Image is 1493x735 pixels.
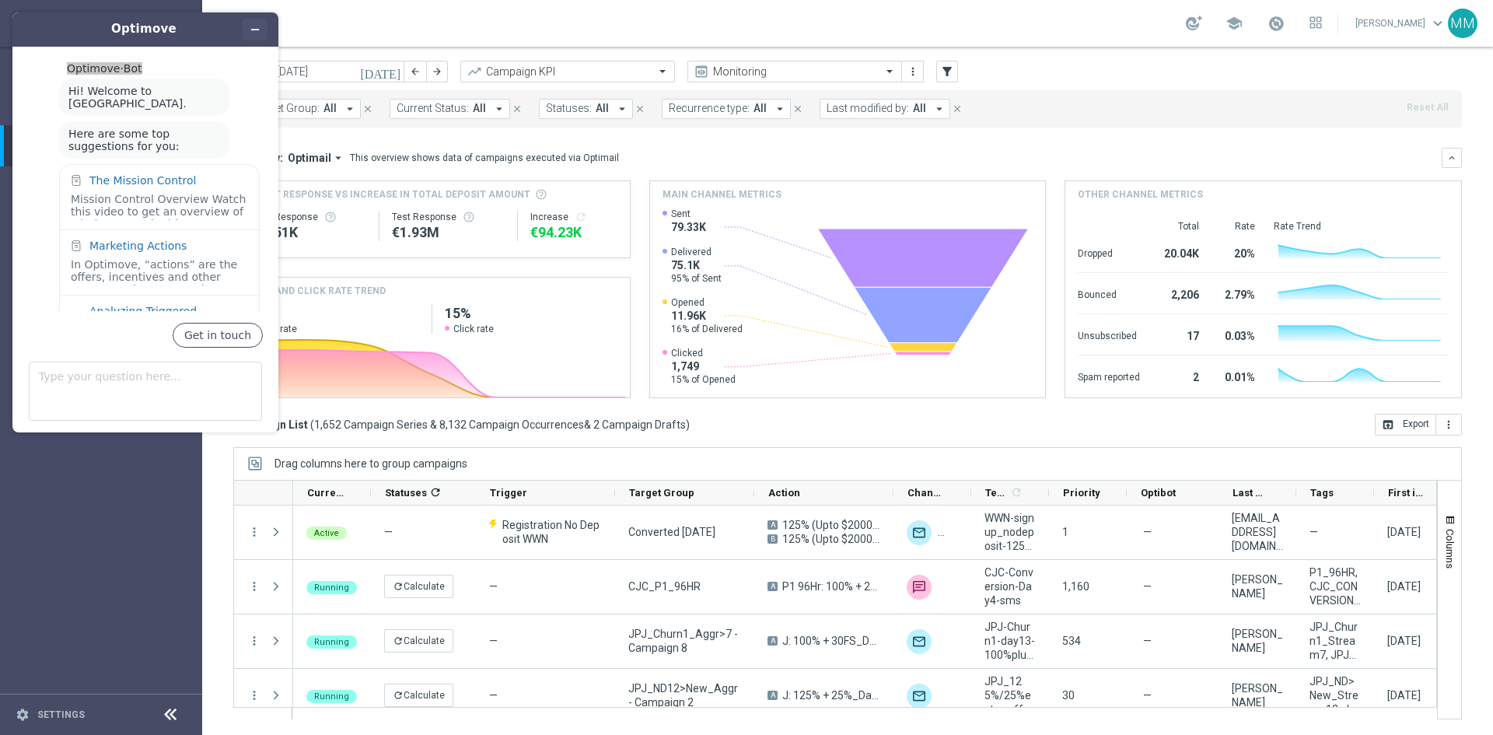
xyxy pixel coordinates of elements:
[635,103,645,114] i: close
[907,65,919,78] i: more_vert
[1436,414,1462,436] button: more_vert
[453,323,494,335] span: Click rate
[410,66,421,77] i: arrow_back
[37,710,85,719] a: Settings
[827,102,909,115] span: Last modified by:
[16,708,30,722] i: settings
[306,579,357,594] colored-tag: Running
[671,309,743,323] span: 11.96K
[1375,418,1462,430] multiple-options-button: Export to CSV
[288,151,331,165] span: Optimail
[233,418,690,432] h3: Campaign List
[1218,220,1255,233] div: Rate
[60,165,259,229] div: The Mission ControlMission Control Overview Watch this video to get an overview of Mission Contro...
[362,103,373,114] i: close
[1375,414,1436,436] button: open_in_browser Export
[1143,525,1152,539] span: —
[392,211,505,223] div: Test Response
[907,629,932,654] div: Optimail
[575,211,587,223] i: refresh
[512,103,523,114] i: close
[306,688,357,703] colored-tag: Running
[1387,688,1421,702] div: 29 Sep 2025, Monday
[314,691,349,702] span: Running
[1143,579,1152,593] span: —
[404,61,426,82] button: arrow_back
[1063,487,1100,499] span: Priority
[1232,681,1283,709] div: Elaine Pillay
[1354,12,1448,35] a: [PERSON_NAME]keyboard_arrow_down
[390,99,510,119] button: Current Status: All arrow_drop_down
[1159,220,1199,233] div: Total
[384,526,393,538] span: —
[243,19,267,40] button: Minimize widget
[907,684,932,709] div: Optimail
[247,525,261,539] i: more_vert
[1309,674,1361,716] span: JPJ_ND>New_Stream12, JPJ_ND12>New_Aggr
[593,418,686,432] span: 2 Campaign Drafts
[628,681,741,709] span: JPJ_ND12>New_Aggr - Campaign 2
[343,102,357,116] i: arrow_drop_down
[510,100,524,117] button: close
[792,103,803,114] i: close
[1143,688,1152,702] span: —
[68,85,187,110] span: Hi! Welcome to [GEOGRAPHIC_DATA].
[671,323,743,335] span: 16% of Delivered
[671,296,743,309] span: Opened
[1387,579,1421,593] div: 29 Sep 2025, Monday
[671,272,722,285] span: 95% of Sent
[694,64,709,79] i: preview
[1062,635,1081,647] span: 534
[905,62,921,81] button: more_vert
[913,102,926,115] span: All
[247,284,386,298] h4: OPEN AND CLICK RATE TREND
[1078,281,1140,306] div: Bounced
[1232,627,1283,655] div: Elaine Pillay
[1159,363,1199,388] div: 2
[384,629,453,653] button: refreshCalculate
[1159,240,1199,264] div: 20.04K
[1218,363,1255,388] div: 0.01%
[1233,487,1270,499] span: Last Modified By
[782,634,880,648] span: J: 100% + 30FS_Day12 Reminder= Day13
[628,579,701,593] span: CJC_P1_96HR
[67,62,263,75] div: ·
[985,487,1008,499] span: Templates
[429,486,442,499] i: refresh
[307,487,344,499] span: Current Status
[984,674,1036,716] span: JPJ_125%/25%extra-offer1A(New)
[1078,322,1140,347] div: Unsubscribed
[492,102,506,116] i: arrow_drop_down
[1159,281,1199,306] div: 2,206
[1010,486,1023,499] i: refresh
[615,102,629,116] i: arrow_drop_down
[314,418,584,432] span: 1,652 Campaign Series & 8,132 Campaign Occurrences
[1062,689,1075,702] span: 30
[671,208,706,220] span: Sent
[1218,240,1255,264] div: 20%
[671,373,736,386] span: 15% of Opened
[1387,634,1421,648] div: 29 Sep 2025, Monday
[782,518,880,532] span: 125% (Upto $2000) + 125FS_Email_A
[938,520,963,545] img: Webpage Pop-up
[662,99,791,119] button: Recurrence type: All arrow_drop_down
[936,61,958,82] button: filter_alt
[397,102,469,115] span: Current Status:
[1382,418,1394,431] i: open_in_browser
[539,99,633,119] button: Statuses: All arrow_drop_down
[628,525,715,539] span: Converted Today
[247,634,261,648] button: more_vert
[767,582,778,591] span: A
[60,230,259,295] div: Marketing ActionsIn Optimove, “actions” are the offers, incentives and other messages that you se...
[907,487,945,499] span: Channel
[1309,565,1361,607] span: P1_96HR, CJC_CONVERSION TRACK
[310,418,314,432] span: (
[274,457,467,470] div: Row Groups
[490,487,527,499] span: Trigger
[306,634,357,649] colored-tag: Running
[393,635,404,646] i: refresh
[984,620,1036,662] span: JPJ-Churn1-day13-100%plus30FS-extended
[445,304,617,323] h2: 15%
